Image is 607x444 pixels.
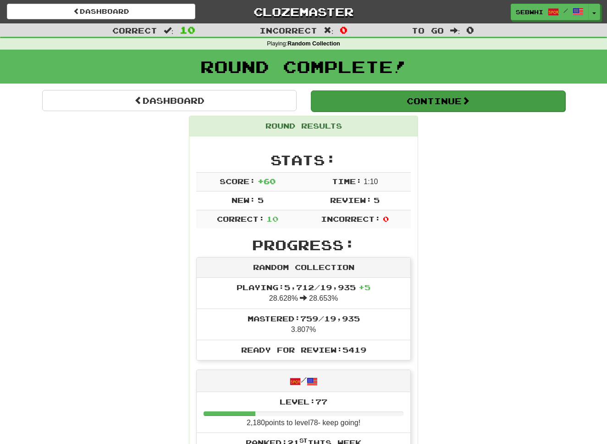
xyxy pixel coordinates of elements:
[232,196,255,204] span: New:
[450,27,460,34] span: :
[258,177,276,185] span: + 60
[332,177,362,185] span: Time:
[340,24,348,35] span: 0
[197,278,410,309] li: 28.628% 28.653%
[7,4,195,19] a: Dashboard
[258,196,264,204] span: 5
[197,392,410,433] li: 2,180 points to level 78 - keep going!
[466,24,474,35] span: 0
[563,7,568,14] span: /
[321,214,381,223] span: Incorrect:
[217,214,265,223] span: Correct:
[287,40,340,47] strong: Random Collection
[248,314,360,323] span: Mastered: 759 / 19,935
[364,178,378,185] span: 1 : 10
[196,237,411,253] h2: Progress:
[197,309,410,340] li: 3.807%
[311,90,565,112] button: Continue
[511,4,589,20] a: sebwhi /
[324,27,334,34] span: :
[516,8,543,16] span: sebwhi
[299,437,308,444] sup: st
[197,258,410,278] div: Random Collection
[196,152,411,168] h2: Stats:
[359,283,370,292] span: + 5
[220,177,255,185] span: Score:
[412,26,444,35] span: To go
[164,27,174,34] span: :
[259,26,317,35] span: Incorrect
[330,196,372,204] span: Review:
[189,116,418,136] div: Round Results
[197,370,410,392] div: /
[383,214,389,223] span: 0
[3,57,604,76] h1: Round Complete!
[112,26,157,35] span: Correct
[237,283,370,292] span: Playing: 5,712 / 19,935
[180,24,195,35] span: 10
[209,4,397,20] a: Clozemaster
[241,345,366,354] span: Ready for Review: 5419
[280,397,327,406] span: Level: 77
[374,196,380,204] span: 5
[42,90,297,111] a: Dashboard
[266,214,278,223] span: 10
